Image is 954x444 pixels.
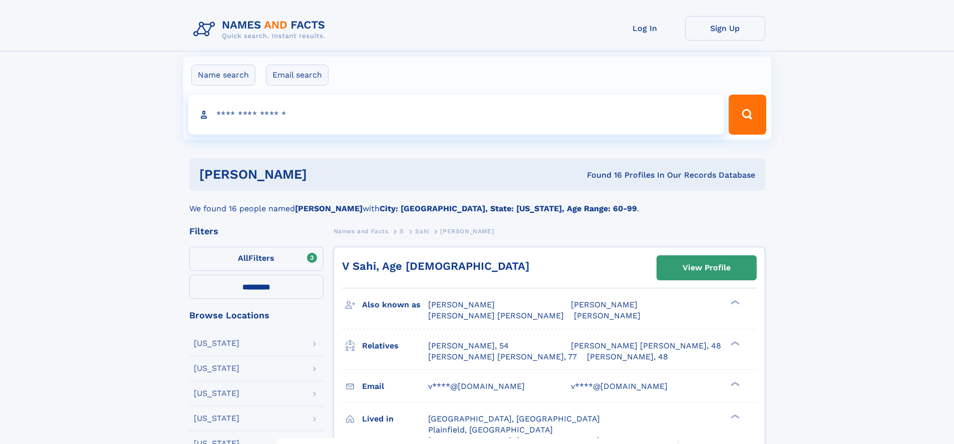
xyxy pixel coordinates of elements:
[189,311,324,320] div: Browse Locations
[728,380,740,387] div: ❯
[428,340,509,351] a: [PERSON_NAME], 54
[342,260,529,272] a: V Sahi, Age [DEMOGRAPHIC_DATA]
[683,256,731,279] div: View Profile
[188,95,725,135] input: search input
[189,191,765,215] div: We found 16 people named with .
[428,425,553,434] span: Plainfield, [GEOGRAPHIC_DATA]
[428,300,495,309] span: [PERSON_NAME]
[605,16,685,41] a: Log In
[194,389,239,397] div: [US_STATE]
[571,340,721,351] a: [PERSON_NAME] [PERSON_NAME], 48
[415,225,429,237] a: Sahi
[380,204,637,213] b: City: [GEOGRAPHIC_DATA], State: [US_STATE], Age Range: 60-99
[189,16,334,43] img: Logo Names and Facts
[447,170,755,181] div: Found 16 Profiles In Our Records Database
[729,95,766,135] button: Search Button
[334,225,389,237] a: Names and Facts
[194,339,239,347] div: [US_STATE]
[362,378,428,395] h3: Email
[191,65,255,86] label: Name search
[428,311,564,320] span: [PERSON_NAME] [PERSON_NAME]
[362,410,428,427] h3: Lived in
[728,340,740,346] div: ❯
[428,414,600,423] span: [GEOGRAPHIC_DATA], [GEOGRAPHIC_DATA]
[571,300,638,309] span: [PERSON_NAME]
[415,228,429,235] span: Sahi
[400,228,404,235] span: S
[728,299,740,306] div: ❯
[194,414,239,422] div: [US_STATE]
[189,227,324,236] div: Filters
[362,296,428,313] h3: Also known as
[295,204,363,213] b: [PERSON_NAME]
[587,351,668,362] a: [PERSON_NAME], 48
[400,225,404,237] a: S
[657,256,756,280] a: View Profile
[685,16,765,41] a: Sign Up
[728,413,740,419] div: ❯
[194,364,239,372] div: [US_STATE]
[238,253,248,263] span: All
[199,168,447,181] h1: [PERSON_NAME]
[189,247,324,271] label: Filters
[574,311,641,320] span: [PERSON_NAME]
[266,65,329,86] label: Email search
[428,351,577,362] a: [PERSON_NAME] [PERSON_NAME], 77
[362,337,428,354] h3: Relatives
[440,228,494,235] span: [PERSON_NAME]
